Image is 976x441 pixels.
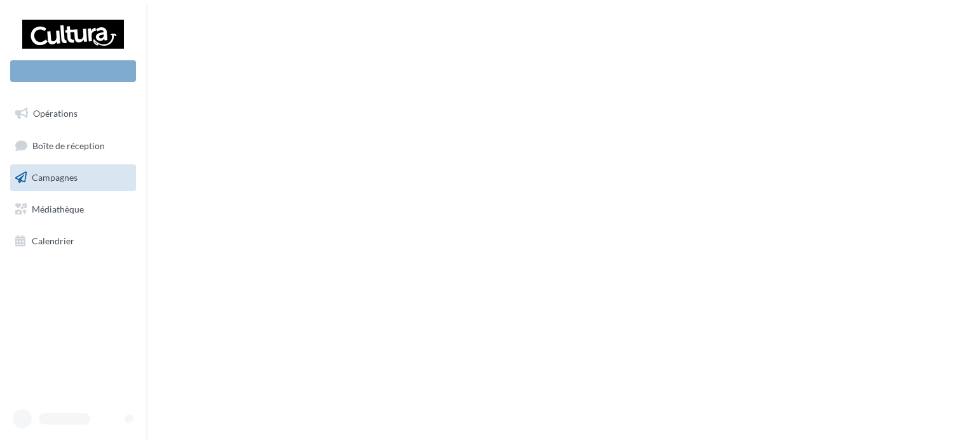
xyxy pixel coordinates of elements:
div: Nouvelle campagne [10,60,136,82]
span: Calendrier [32,235,74,246]
span: Opérations [33,108,78,119]
span: Médiathèque [32,204,84,214]
span: Campagnes [32,172,78,183]
a: Boîte de réception [8,132,139,159]
a: Campagnes [8,164,139,191]
a: Calendrier [8,228,139,254]
span: Boîte de réception [32,140,105,150]
a: Opérations [8,100,139,127]
a: Médiathèque [8,196,139,223]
